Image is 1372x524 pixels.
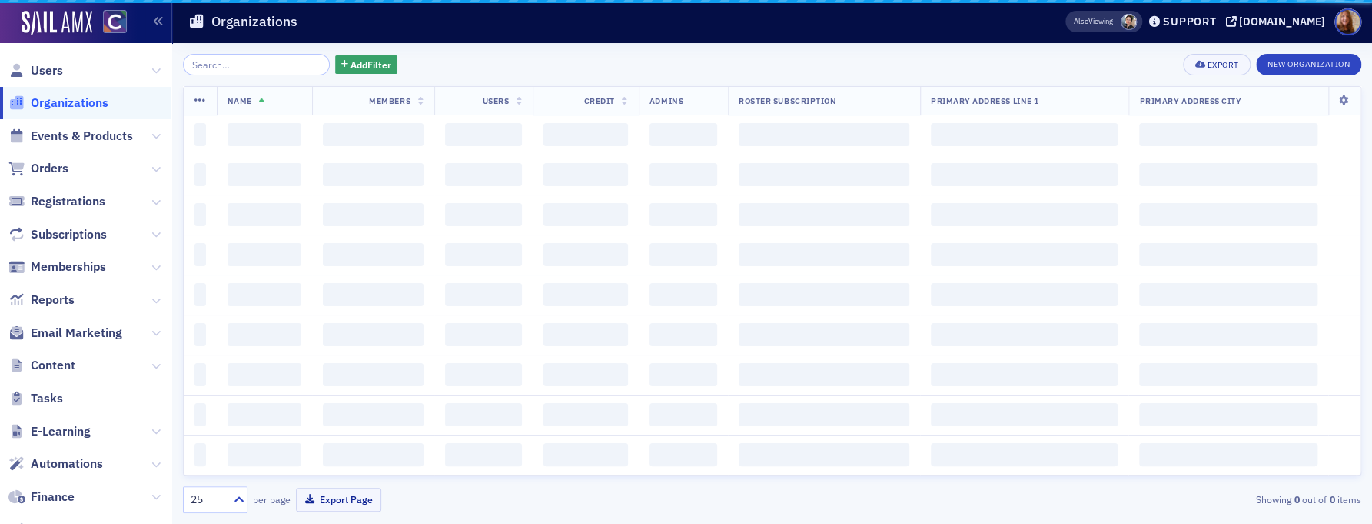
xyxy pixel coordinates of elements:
[228,203,301,226] span: ‌
[8,325,122,342] a: Email Marketing
[8,423,91,440] a: E-Learning
[649,243,717,266] span: ‌
[228,123,301,146] span: ‌
[323,323,424,346] span: ‌
[445,243,522,266] span: ‌
[445,443,522,466] span: ‌
[228,363,301,386] span: ‌
[228,243,301,266] span: ‌
[228,283,301,306] span: ‌
[445,123,522,146] span: ‌
[1074,16,1113,27] span: Viewing
[1139,283,1317,306] span: ‌
[649,443,717,466] span: ‌
[543,443,627,466] span: ‌
[323,203,424,226] span: ‌
[445,283,522,306] span: ‌
[194,123,206,146] span: ‌
[31,95,108,112] span: Organizations
[931,123,1118,146] span: ‌
[1139,443,1317,466] span: ‌
[649,123,717,146] span: ‌
[931,443,1118,466] span: ‌
[739,403,909,426] span: ‌
[739,443,909,466] span: ‌
[228,163,301,186] span: ‌
[739,163,909,186] span: ‌
[8,292,75,309] a: Reports
[350,58,391,72] span: Add Filter
[649,95,683,106] span: Admins
[543,363,627,386] span: ‌
[1139,243,1317,266] span: ‌
[931,283,1118,306] span: ‌
[31,489,75,506] span: Finance
[931,203,1118,226] span: ‌
[1239,15,1325,28] div: [DOMAIN_NAME]
[1139,323,1317,346] span: ‌
[8,456,103,472] a: Automations
[369,95,410,106] span: Members
[8,160,68,177] a: Orders
[543,403,627,426] span: ‌
[194,203,206,226] span: ‌
[31,259,106,275] span: Memberships
[253,492,291,506] label: per page
[739,323,909,346] span: ‌
[445,403,522,426] span: ‌
[194,363,206,386] span: ‌
[323,403,424,426] span: ‌
[31,292,75,309] span: Reports
[649,323,717,346] span: ‌
[8,489,75,506] a: Finance
[8,390,63,407] a: Tasks
[649,403,717,426] span: ‌
[8,357,75,374] a: Content
[323,163,424,186] span: ‌
[543,123,627,146] span: ‌
[543,163,627,186] span: ‌
[31,128,133,145] span: Events & Products
[31,226,107,243] span: Subscriptions
[1256,54,1361,75] button: New Organization
[1183,54,1250,75] button: Export
[31,423,91,440] span: E-Learning
[931,403,1118,426] span: ‌
[103,10,127,34] img: SailAMX
[445,203,522,226] span: ‌
[194,403,206,426] span: ‌
[31,390,63,407] span: Tasks
[323,443,424,466] span: ‌
[1163,15,1216,28] div: Support
[22,11,92,35] img: SailAMX
[931,243,1118,266] span: ‌
[92,10,127,36] a: View Homepage
[1291,492,1302,506] strong: 0
[296,488,381,512] button: Export Page
[31,325,122,342] span: Email Marketing
[8,95,108,112] a: Organizations
[31,193,105,210] span: Registrations
[323,283,424,306] span: ‌
[445,163,522,186] span: ‌
[194,163,206,186] span: ‌
[1139,95,1241,106] span: Primary Address City
[323,243,424,266] span: ‌
[649,283,717,306] span: ‌
[739,283,909,306] span: ‌
[31,357,75,374] span: Content
[228,443,301,466] span: ‌
[194,443,206,466] span: ‌
[8,62,63,79] a: Users
[979,492,1361,506] div: Showing out of items
[483,95,510,106] span: Users
[228,403,301,426] span: ‌
[1256,56,1361,70] a: New Organization
[543,243,627,266] span: ‌
[1207,61,1238,69] div: Export
[335,55,398,75] button: AddFilter
[194,323,206,346] span: ‌
[649,363,717,386] span: ‌
[445,323,522,346] span: ‌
